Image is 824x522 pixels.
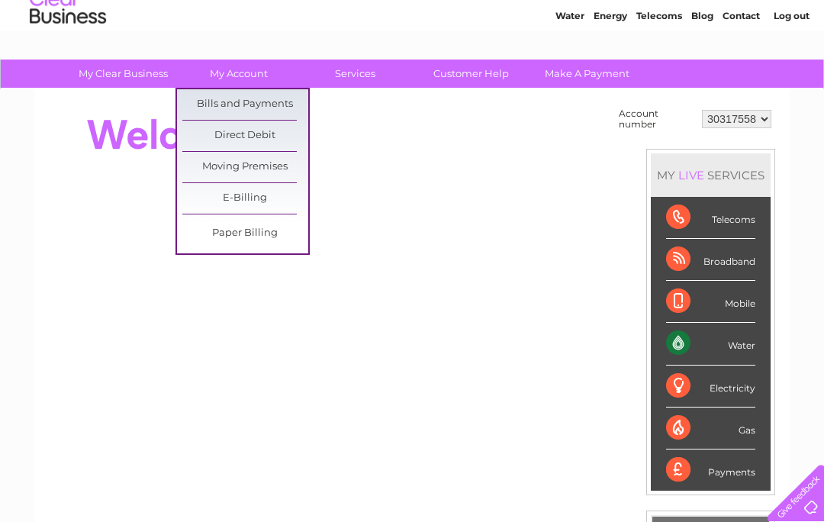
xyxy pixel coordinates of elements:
[774,65,810,76] a: Log out
[408,60,534,88] a: Customer Help
[292,60,418,88] a: Services
[691,65,713,76] a: Blog
[182,183,308,214] a: E-Billing
[666,449,755,491] div: Payments
[53,8,774,74] div: Clear Business is a trading name of Verastar Limited (registered in [GEOGRAPHIC_DATA] No. 3667643...
[182,218,308,249] a: Paper Billing
[615,105,698,134] td: Account number
[536,8,642,27] a: 0333 014 3131
[651,153,771,197] div: MY SERVICES
[594,65,627,76] a: Energy
[182,121,308,151] a: Direct Debit
[524,60,650,88] a: Make A Payment
[666,408,755,449] div: Gas
[666,323,755,365] div: Water
[176,60,302,88] a: My Account
[29,40,107,86] img: logo.png
[555,65,584,76] a: Water
[666,281,755,323] div: Mobile
[636,65,682,76] a: Telecoms
[182,89,308,120] a: Bills and Payments
[666,366,755,408] div: Electricity
[723,65,760,76] a: Contact
[666,197,755,239] div: Telecoms
[666,239,755,281] div: Broadband
[60,60,186,88] a: My Clear Business
[675,168,707,182] div: LIVE
[182,152,308,182] a: Moving Premises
